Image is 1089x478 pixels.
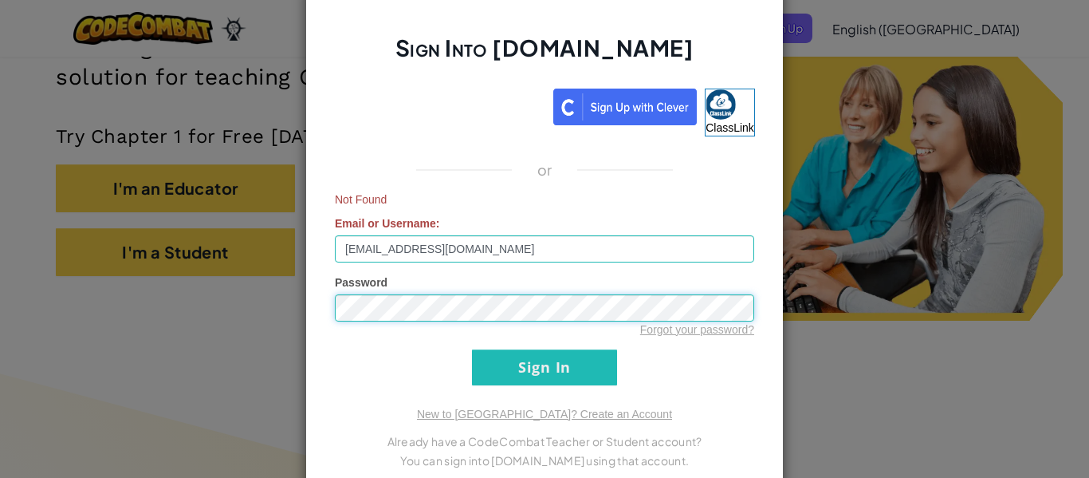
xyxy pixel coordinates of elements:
h2: Sign Into [DOMAIN_NAME] [335,33,754,79]
span: Email or Username [335,217,436,230]
img: clever_sso_button@2x.png [553,89,697,125]
p: or [537,160,552,180]
img: classlink-logo-small.png [706,89,736,120]
p: Already have a CodeCombat Teacher or Student account? [335,432,754,451]
span: Password [335,276,387,289]
label: : [335,215,440,231]
a: New to [GEOGRAPHIC_DATA]? Create an Account [417,408,672,421]
iframe: Sign in with Google Button [326,87,553,122]
span: ClassLink [706,121,754,134]
span: Not Found [335,192,754,207]
p: You can sign into [DOMAIN_NAME] using that account. [335,451,754,470]
input: Sign In [472,350,617,385]
a: Forgot your password? [640,323,754,336]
